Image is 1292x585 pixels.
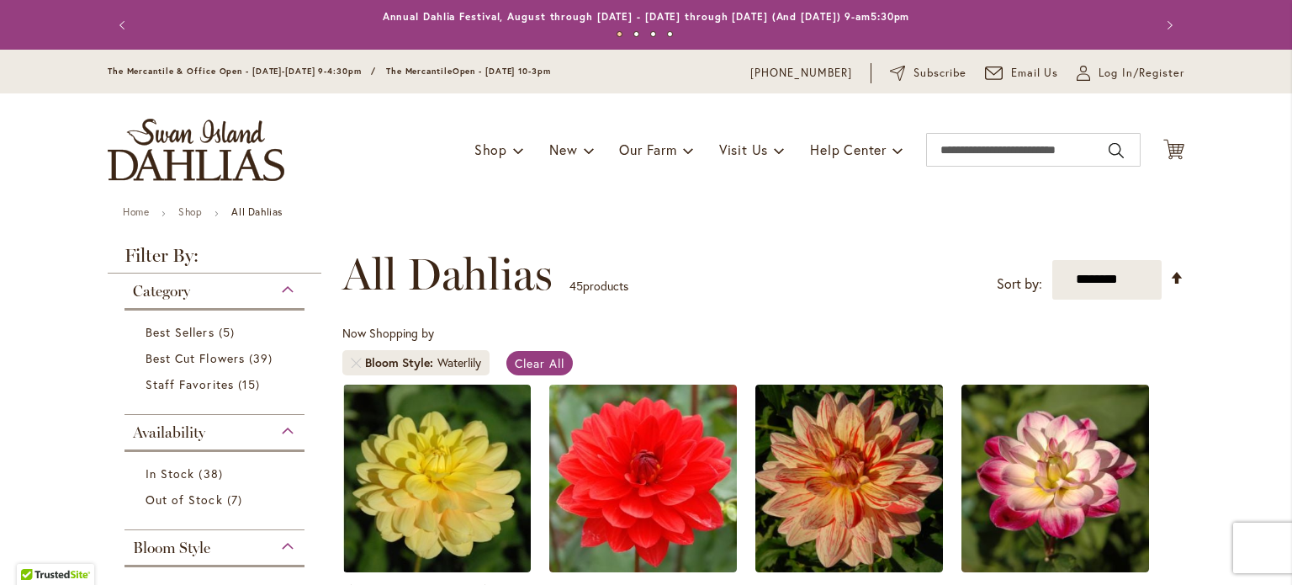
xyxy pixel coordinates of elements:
[146,323,288,341] a: Best Sellers
[146,491,288,508] a: Out of Stock 7
[890,65,966,82] a: Subscribe
[1151,8,1184,42] button: Next
[755,560,943,576] a: AWE SHUCKS
[453,66,551,77] span: Open - [DATE] 10-3pm
[108,247,321,274] strong: Filter By:
[913,65,966,82] span: Subscribe
[343,560,531,576] a: AHOY MATEY
[133,282,190,300] span: Category
[108,119,284,181] a: store logo
[1077,65,1184,82] a: Log In/Register
[549,141,577,158] span: New
[146,375,288,393] a: Staff Favorites
[146,465,288,482] a: In Stock 38
[342,249,553,300] span: All Dahlias
[569,278,583,294] span: 45
[178,205,202,218] a: Shop
[650,31,656,37] button: 3 of 4
[146,492,223,508] span: Out of Stock
[146,376,234,392] span: Staff Favorites
[617,31,622,37] button: 1 of 4
[238,375,264,393] span: 15
[750,65,852,82] a: [PHONE_NUMBER]
[365,354,437,371] span: Bloom Style
[123,205,149,218] a: Home
[227,491,246,508] span: 7
[1099,65,1184,82] span: Log In/Register
[755,385,943,572] img: AWE SHUCKS
[146,349,288,367] a: Best Cut Flowers
[108,8,141,42] button: Previous
[515,355,564,371] span: Clear All
[506,351,573,375] a: Clear All
[342,325,434,341] span: Now Shopping by
[961,560,1149,576] a: Binky
[231,205,283,218] strong: All Dahlias
[437,354,481,371] div: Waterlily
[343,385,531,572] img: AHOY MATEY
[474,141,507,158] span: Shop
[108,66,453,77] span: The Mercantile & Office Open - [DATE]-[DATE] 9-4:30pm / The Mercantile
[133,423,205,442] span: Availability
[199,465,226,482] span: 38
[569,273,628,300] p: products
[383,10,910,23] a: Annual Dahlia Festival, August through [DATE] - [DATE] through [DATE] (And [DATE]) 9-am5:30pm
[1011,65,1059,82] span: Email Us
[719,141,768,158] span: Visit Us
[985,65,1059,82] a: Email Us
[667,31,673,37] button: 4 of 4
[219,323,239,341] span: 5
[249,349,277,367] span: 39
[633,31,639,37] button: 2 of 4
[549,560,737,576] a: ANGELS OF 7A
[146,465,194,481] span: In Stock
[619,141,676,158] span: Our Farm
[146,350,245,366] span: Best Cut Flowers
[961,385,1149,572] img: Binky
[997,269,1042,300] label: Sort by:
[13,525,60,572] iframe: Launch Accessibility Center
[810,141,887,158] span: Help Center
[549,385,737,572] img: ANGELS OF 7A
[133,539,210,557] span: Bloom Style
[146,324,214,340] span: Best Sellers
[351,358,361,368] a: Remove Bloom Style Waterlily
